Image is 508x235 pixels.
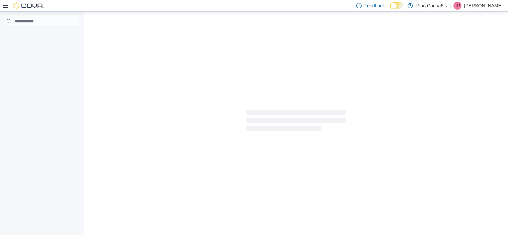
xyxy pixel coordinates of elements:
nav: Complex example [4,28,79,44]
span: TP [455,2,460,10]
span: Feedback [364,2,385,9]
img: Cova [13,2,44,9]
p: Plug Canna6is [416,2,447,10]
input: Dark Mode [390,2,404,9]
p: | [449,2,451,10]
p: [PERSON_NAME] [464,2,503,10]
span: Loading [246,111,346,132]
div: Tianna Parks [453,2,461,10]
